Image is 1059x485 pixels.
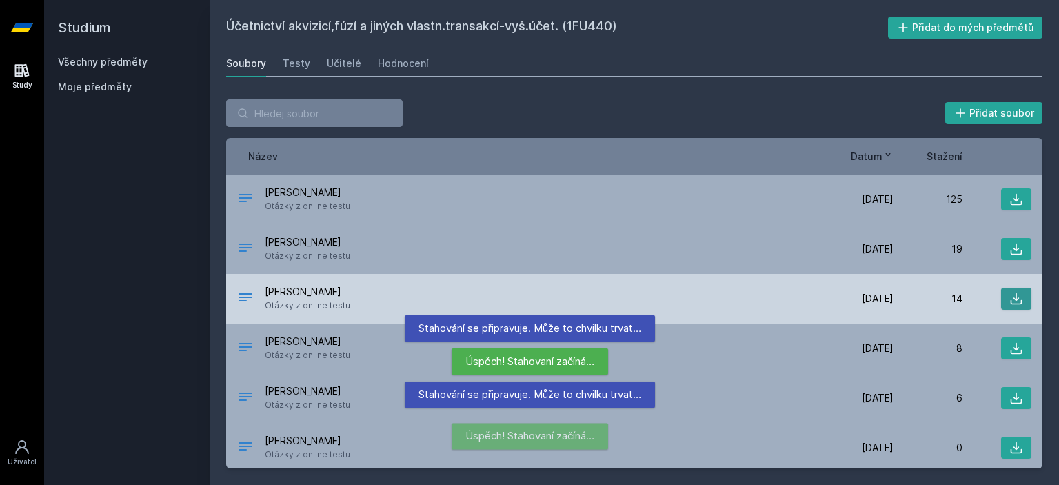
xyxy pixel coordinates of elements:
[862,192,894,206] span: [DATE]
[226,57,266,70] div: Soubory
[851,149,882,164] span: Datum
[248,149,278,164] button: Název
[265,285,350,299] span: [PERSON_NAME]
[237,339,254,359] div: .DOCX
[265,249,350,263] span: Otázky z online testu
[265,384,350,398] span: [PERSON_NAME]
[226,99,403,127] input: Hledej soubor
[862,242,894,256] span: [DATE]
[265,199,350,213] span: Otázky z online testu
[265,434,350,448] span: [PERSON_NAME]
[265,448,350,462] span: Otázky z online testu
[237,438,254,458] div: .DOCX
[58,80,132,94] span: Moje předměty
[894,342,962,355] div: 8
[862,292,894,306] span: [DATE]
[237,289,254,309] div: .DOCX
[226,50,266,77] a: Soubory
[3,55,41,97] a: Study
[3,432,41,474] a: Uživatel
[237,388,254,408] div: .DOCX
[327,57,361,70] div: Učitelé
[894,242,962,256] div: 19
[265,335,350,348] span: [PERSON_NAME]
[851,149,894,164] button: Datum
[378,50,429,77] a: Hodnocení
[58,56,148,68] a: Všechny předměty
[945,102,1043,124] button: Přidat soubor
[894,441,962,455] div: 0
[862,441,894,455] span: [DATE]
[452,348,608,375] div: Úspěch! Stahovaní začíná…
[927,149,962,164] button: Stažení
[265,186,350,199] span: [PERSON_NAME]
[894,391,962,405] div: 6
[12,80,32,90] div: Study
[378,57,429,70] div: Hodnocení
[405,315,655,342] div: Stahování se připravuje. Může to chvilku trvat…
[283,50,310,77] a: Testy
[862,391,894,405] span: [DATE]
[327,50,361,77] a: Učitelé
[265,348,350,362] span: Otázky z online testu
[237,239,254,259] div: .DOCX
[237,190,254,210] div: .DOCX
[452,423,608,449] div: Úspěch! Stahovaní začíná…
[405,382,655,408] div: Stahování se připravuje. Může to chvilku trvat…
[226,17,888,39] h2: Účetnictví akvizicí,fúzí a jiných vlastn.transakcí-vyš.účet. (1FU440)
[265,398,350,412] span: Otázky z online testu
[894,292,962,306] div: 14
[265,235,350,249] span: [PERSON_NAME]
[862,342,894,355] span: [DATE]
[265,299,350,313] span: Otázky z online testu
[888,17,1043,39] button: Přidat do mých předmětů
[283,57,310,70] div: Testy
[894,192,962,206] div: 125
[8,457,37,467] div: Uživatel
